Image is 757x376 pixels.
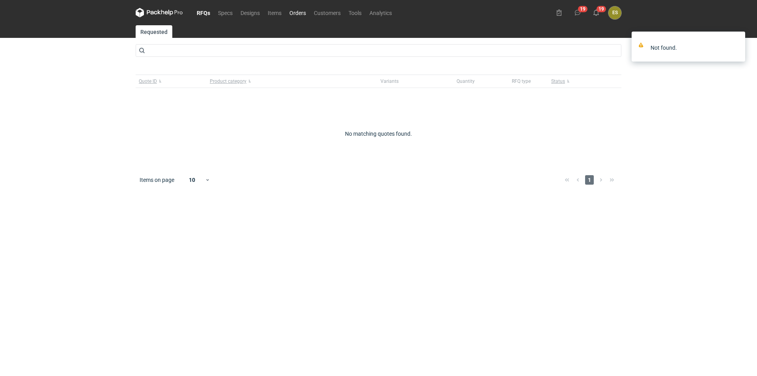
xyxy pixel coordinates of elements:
[193,8,214,17] a: RFQs
[136,8,183,17] svg: Packhelp Pro
[179,174,205,185] div: 10
[345,8,365,17] a: Tools
[365,8,396,17] a: Analytics
[310,8,345,17] a: Customers
[608,6,621,19] div: Elżbieta Sybilska
[264,8,285,17] a: Items
[136,25,172,38] a: Requested
[237,8,264,17] a: Designs
[214,8,237,17] a: Specs
[733,43,739,52] button: close
[590,6,602,19] button: 19
[571,6,584,19] button: 19
[136,130,621,138] div: No matching quotes found.
[608,6,621,19] button: ES
[651,44,733,52] div: Not found.
[585,175,594,185] span: 1
[285,8,310,17] a: Orders
[140,176,174,184] span: Items on page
